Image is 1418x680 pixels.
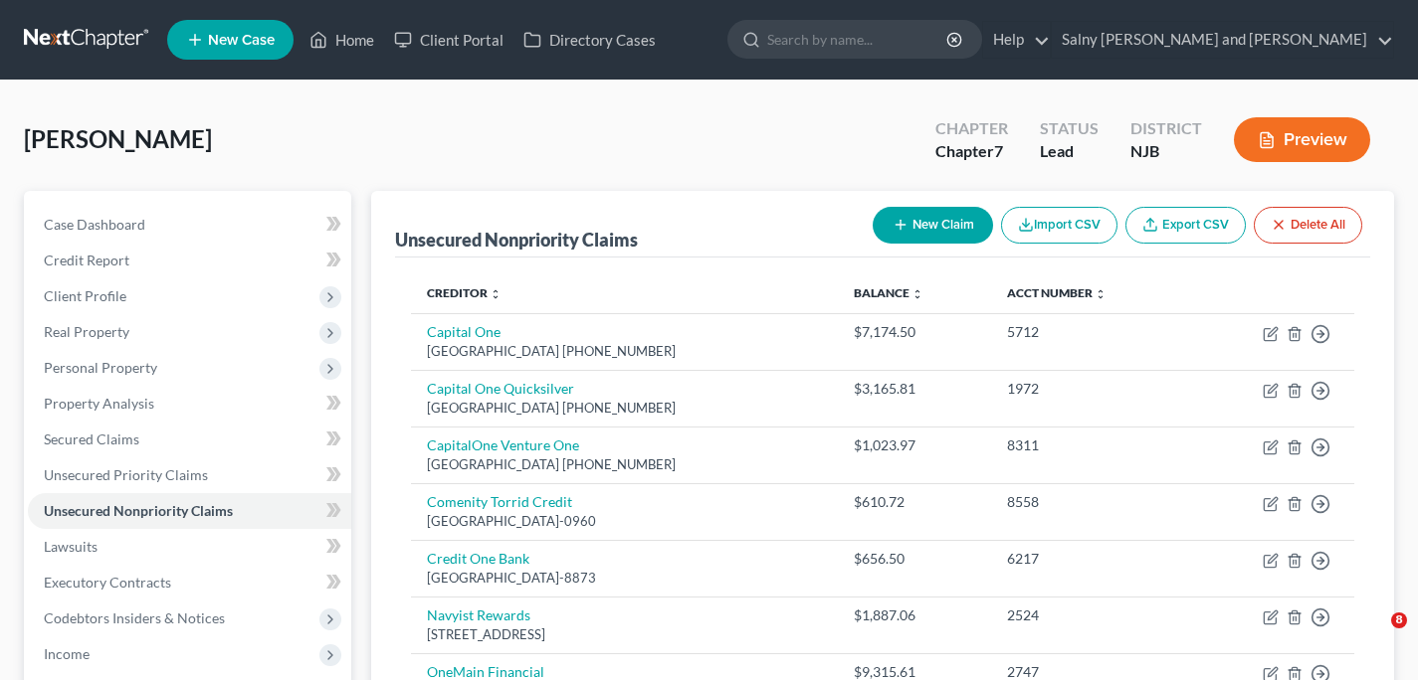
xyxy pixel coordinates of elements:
[1007,285,1107,300] a: Acct Number unfold_more
[44,252,129,268] span: Credit Report
[1125,207,1246,244] a: Export CSV
[1130,117,1202,140] div: District
[427,550,529,567] a: Credit One Bank
[854,605,976,625] div: $1,887.06
[44,609,225,626] span: Codebtors Insiders & Notices
[854,549,976,569] div: $656.50
[1007,492,1174,512] div: 8558
[427,663,544,680] a: OneMain Financial
[767,21,949,58] input: Search by name...
[44,466,208,483] span: Unsecured Priority Claims
[44,216,145,233] span: Case Dashboard
[1007,605,1174,625] div: 2524
[1040,117,1099,140] div: Status
[854,435,976,455] div: $1,023.97
[28,386,351,422] a: Property Analysis
[24,124,212,153] span: [PERSON_NAME]
[28,207,351,243] a: Case Dashboard
[427,285,502,300] a: Creditor unfold_more
[427,493,572,510] a: Comenity Torrid Credit
[427,455,821,474] div: [GEOGRAPHIC_DATA] [PHONE_NUMBER]
[1007,379,1174,399] div: 1972
[427,436,579,453] a: CapitalOne Venture One
[854,322,976,342] div: $7,174.50
[1001,207,1117,244] button: Import CSV
[427,606,530,623] a: Navyist Rewards
[1130,140,1202,163] div: NJB
[427,342,821,361] div: [GEOGRAPHIC_DATA] [PHONE_NUMBER]
[1095,288,1107,300] i: unfold_more
[1040,140,1099,163] div: Lead
[854,492,976,512] div: $610.72
[28,457,351,493] a: Unsecured Priority Claims
[427,625,821,644] div: [STREET_ADDRESS]
[1234,117,1370,162] button: Preview
[427,323,501,340] a: Capital One
[28,422,351,457] a: Secured Claims
[44,502,233,519] span: Unsecured Nonpriority Claims
[912,288,923,300] i: unfold_more
[1350,612,1398,660] iframe: Intercom live chat
[873,207,993,244] button: New Claim
[1254,207,1362,244] button: Delete All
[384,22,513,58] a: Client Portal
[1007,435,1174,455] div: 8311
[44,574,171,591] span: Executory Contracts
[44,287,126,304] span: Client Profile
[427,569,821,588] div: [GEOGRAPHIC_DATA]-8873
[994,141,1003,160] span: 7
[44,395,154,412] span: Property Analysis
[854,379,976,399] div: $3,165.81
[490,288,502,300] i: unfold_more
[44,359,157,376] span: Personal Property
[427,399,821,418] div: [GEOGRAPHIC_DATA] [PHONE_NUMBER]
[513,22,666,58] a: Directory Cases
[427,380,574,397] a: Capital One Quicksilver
[935,117,1008,140] div: Chapter
[1391,612,1407,628] span: 8
[44,430,139,447] span: Secured Claims
[28,565,351,600] a: Executory Contracts
[395,228,638,252] div: Unsecured Nonpriority Claims
[44,323,129,340] span: Real Property
[28,243,351,278] a: Credit Report
[44,538,98,555] span: Lawsuits
[983,22,1050,58] a: Help
[935,140,1008,163] div: Chapter
[1007,322,1174,342] div: 5712
[427,512,821,531] div: [GEOGRAPHIC_DATA]-0960
[28,493,351,529] a: Unsecured Nonpriority Claims
[300,22,384,58] a: Home
[208,33,275,48] span: New Case
[1007,549,1174,569] div: 6217
[854,285,923,300] a: Balance unfold_more
[28,529,351,565] a: Lawsuits
[1052,22,1393,58] a: Salny [PERSON_NAME] and [PERSON_NAME]
[44,645,90,662] span: Income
